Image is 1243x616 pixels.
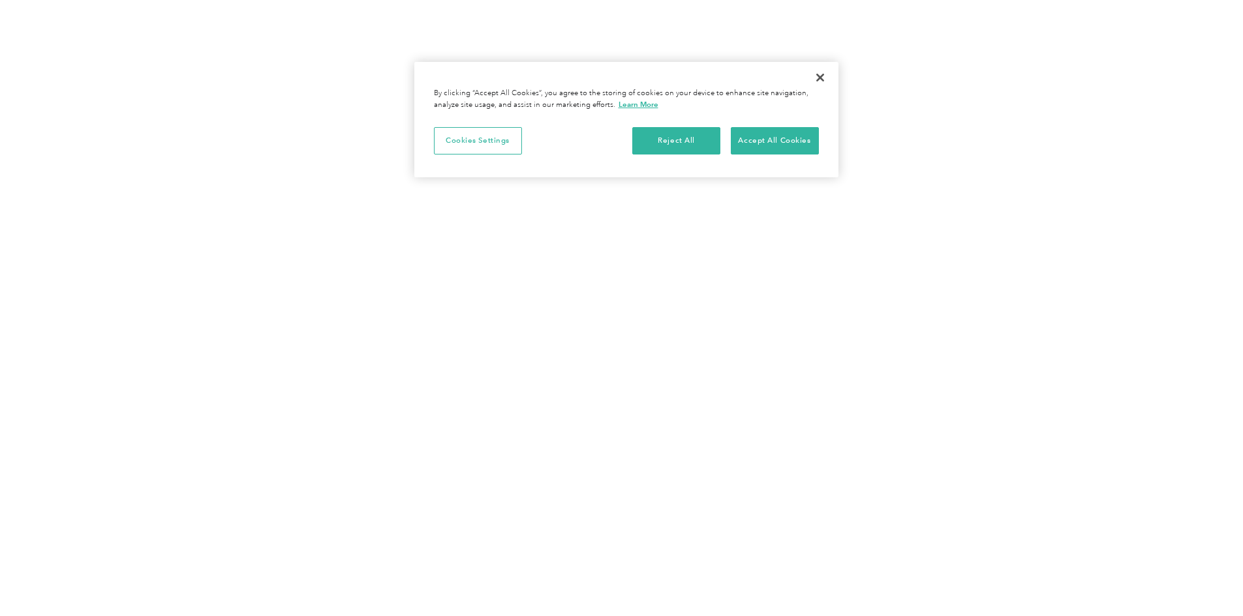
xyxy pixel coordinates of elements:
[731,127,819,154] button: Accept All Cookies
[434,88,819,111] div: By clicking “Accept All Cookies”, you agree to the storing of cookies on your device to enhance s...
[414,62,838,177] div: Privacy
[632,127,720,154] button: Reject All
[619,100,658,109] a: More information about your privacy, opens in a new tab
[434,127,522,154] button: Cookies Settings
[414,62,838,177] div: Cookie banner
[806,63,835,92] button: Close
